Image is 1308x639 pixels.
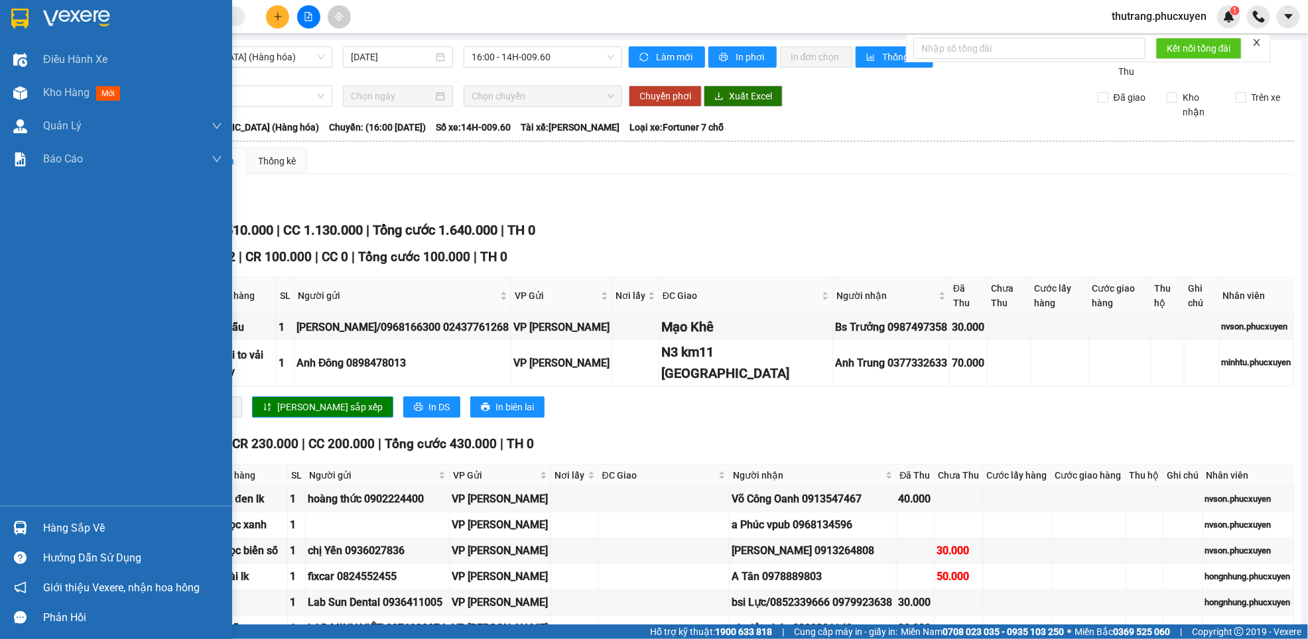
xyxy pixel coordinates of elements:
[835,319,947,335] div: Bs Trưởng 0987497358
[836,288,936,303] span: Người nhận
[334,12,344,21] span: aim
[639,52,651,63] span: sync
[252,396,393,418] button: sort-ascending[PERSON_NAME] sắp xếp
[480,249,507,264] span: TH 0
[96,86,120,101] span: mới
[952,355,985,371] div: 70.000
[500,436,503,451] span: |
[511,314,612,340] td: VP Dương Đình Nghệ
[1163,465,1203,487] th: Ghi chú
[1089,278,1151,314] th: Cước giao hàng
[899,620,933,636] div: 30.000
[1232,6,1237,15] span: 1
[629,86,702,107] button: Chuyển phơi
[501,222,504,238] span: |
[13,119,27,133] img: warehouse-icon
[901,624,1064,639] span: Miền Nam
[732,568,893,585] div: A Tân 0978889803
[1234,627,1244,636] span: copyright
[1180,624,1182,639] span: |
[1277,5,1300,29] button: caret-down
[215,568,285,585] div: 1 dài lk
[736,50,766,64] span: In phơi
[279,355,292,371] div: 1
[481,402,490,413] span: printer
[232,436,298,451] span: CR 230.000
[474,249,477,264] span: |
[378,436,381,451] span: |
[302,436,305,451] span: |
[1031,278,1089,314] th: Cước lấy hàng
[43,548,222,568] div: Hướng dẫn sử dụng
[1101,8,1217,25] span: thutrang.phucxuyen
[245,249,312,264] span: CR 100.000
[1203,465,1294,487] th: Nhân viên
[283,222,363,238] span: CC 1.130.000
[14,552,27,564] span: question-circle
[782,624,784,639] span: |
[732,594,893,610] div: bsi Lực/0852339666 0979923638
[13,86,27,100] img: warehouse-icon
[935,465,984,487] th: Chưa Thu
[215,516,285,533] div: 1 bọc xanh
[215,542,285,559] div: 1 bọc biển số
[661,317,830,337] div: Mạo Khê
[515,288,598,303] span: VP Gửi
[215,594,285,610] div: r
[329,120,426,135] span: Chuyến: (16:00 [DATE])
[273,12,283,21] span: plus
[897,465,935,487] th: Đã Thu
[277,400,383,414] span: [PERSON_NAME] sắp xếp
[629,120,724,135] span: Loại xe: Fortuner 7 chỗ
[212,121,222,131] span: down
[213,465,288,487] th: Tên hàng
[1252,38,1262,47] span: close
[308,594,447,610] div: Lab Sun Dental 0936411005
[453,468,537,483] span: VP Gửi
[304,12,313,21] span: file-add
[733,468,882,483] span: Người nhận
[1205,518,1291,532] div: nvson.phucxuyen
[1205,544,1291,557] div: nvson.phucxuyen
[290,491,303,507] div: 1
[290,542,303,559] div: 1
[1223,11,1235,23] img: icon-new-feature
[385,436,497,451] span: Tổng cước 430.000
[373,222,497,238] span: Tổng cước 1.640.000
[866,52,878,63] span: bar-chart
[984,465,1052,487] th: Cước lấy hàng
[856,46,933,68] button: bar-chartThống kê
[358,249,470,264] span: Tổng cước 100.000
[279,319,292,335] div: 1
[1177,90,1226,119] span: Kho nhận
[988,278,1031,314] th: Chưa Thu
[1205,622,1291,635] div: minhtu.phucxuyen
[13,521,27,535] img: warehouse-icon
[472,86,614,106] span: Chọn chuyến
[43,86,90,99] span: Kho hàng
[366,222,369,238] span: |
[351,50,433,64] input: 14/08/2025
[13,53,27,67] img: warehouse-icon
[277,278,294,314] th: SL
[714,91,724,102] span: download
[1283,11,1295,23] span: caret-down
[215,620,285,636] div: 1 mẫu
[296,319,509,335] div: [PERSON_NAME]/0968166300 02437761268
[650,624,772,639] span: Hỗ trợ kỹ thuật:
[266,5,289,29] button: plus
[883,50,923,64] span: Thống kê
[663,288,819,303] span: ĐC Giao
[452,568,549,585] div: VP [PERSON_NAME]
[1220,278,1294,314] th: Nhân viên
[452,516,549,533] div: VP [PERSON_NAME]
[450,538,551,564] td: VP Dương Đình Nghệ
[719,52,730,63] span: printer
[937,568,981,585] div: 50.000
[263,402,272,413] span: sort-ascending
[513,319,610,335] div: VP [PERSON_NAME]
[239,249,242,264] span: |
[452,620,549,636] div: VP [PERSON_NAME]
[290,620,303,636] div: 1
[1222,356,1291,369] div: minhtu.phucxuyen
